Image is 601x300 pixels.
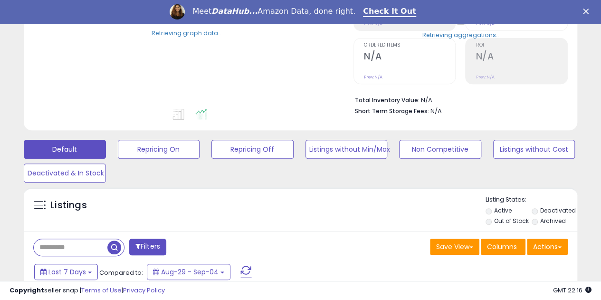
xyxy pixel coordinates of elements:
span: Last 7 Days [48,267,86,277]
span: 2025-09-12 22:16 GMT [553,286,591,295]
button: Columns [481,239,525,255]
label: Archived [540,217,566,225]
span: Aug-29 - Sep-04 [161,267,219,277]
button: Default [24,140,106,159]
strong: Copyright [10,286,44,295]
button: Last 7 Days [34,264,98,280]
button: Aug-29 - Sep-04 [147,264,230,280]
div: Retrieving graph data.. [152,29,221,37]
button: Filters [129,239,166,255]
label: Active [494,206,511,214]
span: Columns [487,242,517,252]
button: Non Competitive [399,140,481,159]
span: Compared to: [99,268,143,277]
p: Listing States: [486,195,577,204]
button: Save View [430,239,479,255]
i: DataHub... [211,7,258,16]
label: Out of Stock [494,217,528,225]
button: Repricing On [118,140,200,159]
button: Actions [527,239,568,255]
button: Repricing Off [211,140,294,159]
label: Deactivated [540,206,576,214]
a: Privacy Policy [123,286,165,295]
div: Close [583,9,592,14]
a: Terms of Use [81,286,122,295]
img: Profile image for Georgie [170,4,185,19]
div: seller snap | | [10,286,165,295]
h5: Listings [50,199,87,212]
button: Deactivated & In Stock [24,164,106,183]
div: Retrieving aggregations.. [422,30,499,39]
button: Listings without Cost [493,140,575,159]
a: Check It Out [363,7,416,17]
button: Listings without Min/Max [305,140,388,159]
div: Meet Amazon Data, done right. [192,7,355,16]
